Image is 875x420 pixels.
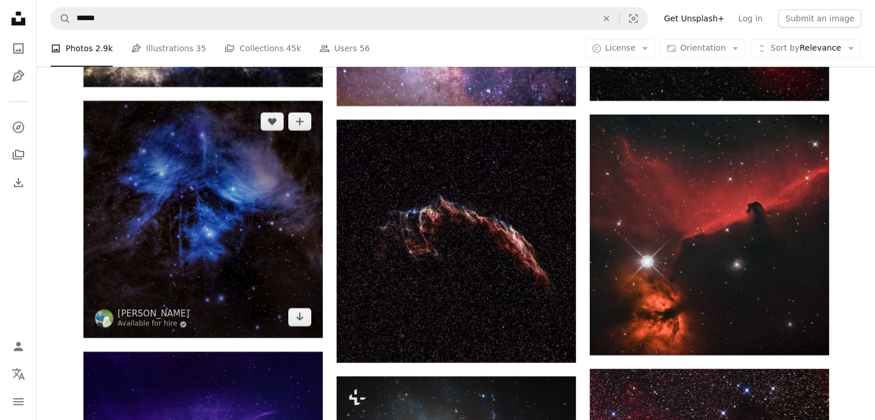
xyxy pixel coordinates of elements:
[7,116,30,139] a: Explore
[750,39,861,58] button: Sort byRelevance
[261,112,284,131] button: Like
[7,7,30,32] a: Home — Unsplash
[337,120,576,362] img: A red and blue object in the dark sky
[7,64,30,87] a: Illustrations
[680,43,725,52] span: Orientation
[605,43,636,52] span: License
[770,43,841,54] span: Relevance
[83,101,323,338] img: a blue star cluster in the middle of the night sky
[620,7,647,29] button: Visual search
[337,235,576,246] a: A red and blue object in the dark sky
[657,9,731,28] a: Get Unsplash+
[118,319,190,329] a: Available for hire
[51,7,648,30] form: Find visuals sitewide
[590,114,829,356] img: a star forming region in the sky
[7,390,30,413] button: Menu
[7,37,30,60] a: Photos
[288,112,311,131] button: Add to Collection
[585,39,656,58] button: License
[196,42,207,55] span: 35
[118,308,190,319] a: [PERSON_NAME]
[319,30,370,67] a: Users 56
[51,7,71,29] button: Search Unsplash
[131,30,206,67] a: Illustrations 35
[95,309,113,327] img: Go to Scott Lord's profile
[360,42,370,55] span: 56
[83,214,323,224] a: a blue star cluster in the middle of the night sky
[7,171,30,194] a: Download History
[590,229,829,239] a: a star forming region in the sky
[7,143,30,166] a: Collections
[288,308,311,326] a: Download
[660,39,746,58] button: Orientation
[770,43,799,52] span: Sort by
[286,42,301,55] span: 45k
[224,30,301,67] a: Collections 45k
[594,7,619,29] button: Clear
[778,9,861,28] button: Submit an image
[7,335,30,358] a: Log in / Sign up
[731,9,769,28] a: Log in
[7,362,30,385] button: Language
